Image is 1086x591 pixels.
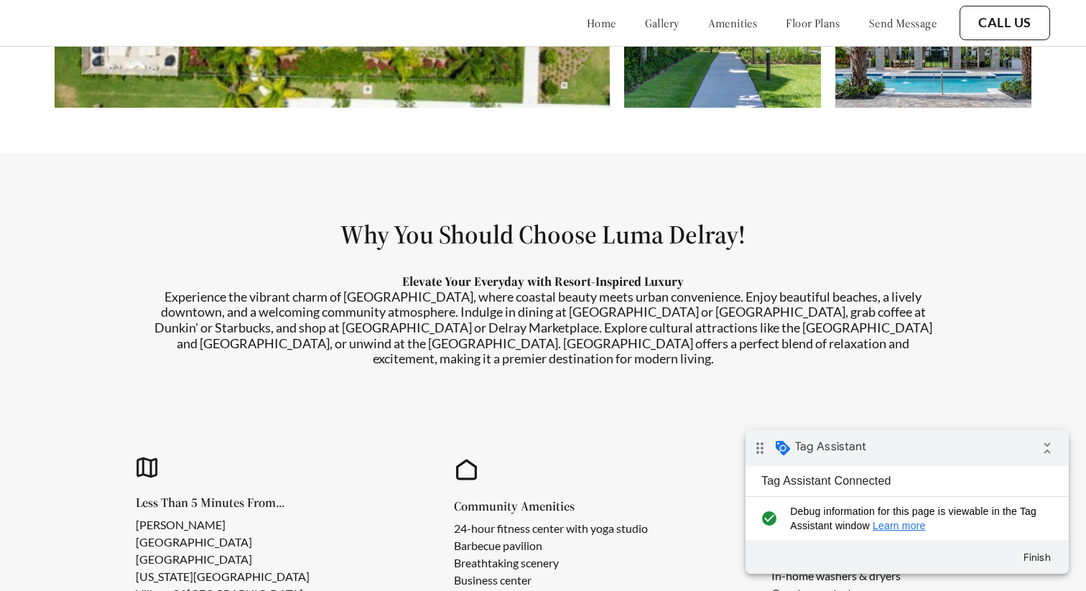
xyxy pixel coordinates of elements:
[978,15,1031,31] a: Call Us
[287,4,316,32] i: Collapse debug badge
[645,16,679,30] a: gallery
[960,6,1050,40] button: Call Us
[454,554,648,572] li: Breathtaking scenery
[127,90,180,101] a: Learn more
[454,572,648,589] li: Business center
[454,520,648,537] li: 24-hour fitness center with yoga studio
[587,16,616,30] a: home
[454,537,648,554] li: Barbecue pavilion
[136,568,342,585] li: [US_STATE][GEOGRAPHIC_DATA]
[786,16,840,30] a: floor plans
[869,16,937,30] a: send message
[148,289,938,367] p: Experience the vibrant charm of [GEOGRAPHIC_DATA], where coastal beauty meets urban convenience. ...
[136,551,342,568] li: [GEOGRAPHIC_DATA]
[148,274,938,289] p: Elevate Your Everyday with Resort-Inspired Luxury
[454,500,671,513] h5: Community Amenities
[11,74,35,103] i: check_circle
[50,9,121,24] span: Tag Assistant
[136,496,365,509] h5: Less Than 5 Minutes From...
[708,16,758,30] a: amenities
[45,74,300,103] span: Debug information for this page is viewable in the Tag Assistant window
[266,114,317,140] button: Finish
[771,567,933,585] li: In-home washers & dryers
[34,218,1052,251] h1: Why You Should Choose Luma Delray!
[136,516,342,551] li: [PERSON_NAME][GEOGRAPHIC_DATA]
